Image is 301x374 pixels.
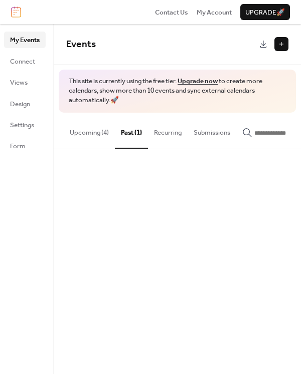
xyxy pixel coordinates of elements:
button: Recurring [148,113,188,148]
a: Contact Us [155,7,188,17]
span: Settings [10,120,34,130]
button: Upcoming (4) [64,113,115,148]
span: Events [66,35,96,54]
a: Design [4,96,46,112]
span: Connect [10,57,35,67]
span: Upgrade 🚀 [245,8,285,18]
span: Design [10,99,30,109]
span: My Account [197,8,232,18]
a: My Account [197,7,232,17]
button: Upgrade🚀 [240,4,290,20]
a: Connect [4,53,46,69]
span: My Events [10,35,40,45]
a: Form [4,138,46,154]
span: Views [10,78,28,88]
span: Form [10,141,26,151]
img: logo [11,7,21,18]
a: My Events [4,32,46,48]
button: Past (1) [115,113,148,149]
a: Settings [4,117,46,133]
span: This site is currently using the free tier. to create more calendars, show more than 10 events an... [69,77,286,105]
span: Contact Us [155,8,188,18]
a: Upgrade now [178,75,218,88]
button: Submissions [188,113,236,148]
a: Views [4,74,46,90]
